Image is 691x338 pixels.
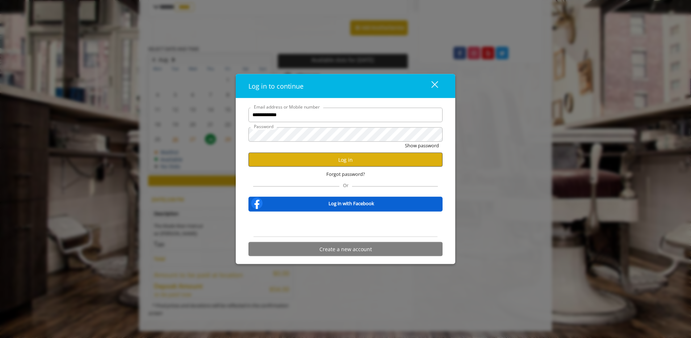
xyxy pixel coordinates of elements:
b: Log in with Facebook [328,199,374,207]
button: close dialog [418,79,443,93]
iframe: Sign in with Google Button [309,216,382,232]
img: facebook-logo [250,196,264,211]
button: Show password [405,141,439,149]
span: Or [339,182,352,189]
label: Email address or Mobile number [250,103,323,110]
input: Email address or Mobile number [248,107,443,122]
input: Password [248,127,443,141]
button: Log in [248,153,443,167]
label: Password [250,123,277,130]
div: close dialog [423,81,437,92]
span: Log in to continue [248,81,303,90]
span: Forgot password? [326,170,365,178]
button: Create a new account [248,242,443,256]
